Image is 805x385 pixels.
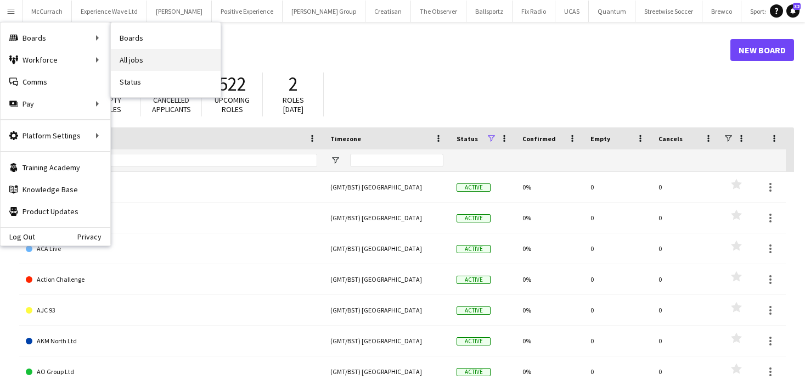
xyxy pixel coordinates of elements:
[26,295,317,326] a: AJC 93
[330,135,361,143] span: Timezone
[77,232,110,241] a: Privacy
[1,49,110,71] div: Workforce
[516,203,584,233] div: 0%
[26,326,317,356] a: AKM North Ltd
[111,27,221,49] a: Boards
[1,157,110,178] a: Training Academy
[46,154,317,167] input: Board name Filter Input
[324,233,450,264] div: (GMT/BST) [GEOGRAPHIC_DATA]
[513,1,555,22] button: Fix Radio
[589,1,635,22] button: Quantum
[215,95,250,114] span: Upcoming roles
[652,295,720,325] div: 0
[26,233,317,264] a: ACA Live
[516,295,584,325] div: 0%
[730,39,794,61] a: New Board
[26,203,317,233] a: Above & Beyond
[516,233,584,264] div: 0%
[324,172,450,202] div: (GMT/BST) [GEOGRAPHIC_DATA]
[457,245,491,253] span: Active
[457,368,491,376] span: Active
[1,93,110,115] div: Pay
[457,135,478,143] span: Status
[330,155,340,165] button: Open Filter Menu
[19,42,730,58] h1: Boards
[365,1,411,22] button: Creatisan
[457,306,491,315] span: Active
[652,326,720,356] div: 0
[111,71,221,93] a: Status
[1,125,110,147] div: Platform Settings
[466,1,513,22] button: Ballsportz
[793,3,801,10] span: 32
[1,27,110,49] div: Boards
[1,232,35,241] a: Log Out
[289,72,298,96] span: 2
[457,183,491,192] span: Active
[584,326,652,356] div: 0
[584,203,652,233] div: 0
[111,49,221,71] a: All jobs
[516,264,584,294] div: 0%
[652,233,720,264] div: 0
[457,214,491,222] span: Active
[652,172,720,202] div: 0
[516,172,584,202] div: 0%
[1,200,110,222] a: Product Updates
[324,295,450,325] div: (GMT/BST) [GEOGRAPHIC_DATA]
[457,276,491,284] span: Active
[218,72,246,96] span: 522
[1,71,110,93] a: Comms
[1,178,110,200] a: Knowledge Base
[786,4,800,18] a: 32
[350,154,443,167] input: Timezone Filter Input
[635,1,702,22] button: Streetwise Soccer
[652,264,720,294] div: 0
[522,135,556,143] span: Confirmed
[658,135,683,143] span: Cancels
[584,295,652,325] div: 0
[283,1,365,22] button: [PERSON_NAME] Group
[457,337,491,345] span: Active
[324,264,450,294] div: (GMT/BST) [GEOGRAPHIC_DATA]
[702,1,741,22] button: Brewco
[590,135,610,143] span: Empty
[516,326,584,356] div: 0%
[555,1,589,22] button: UCAS
[147,1,212,22] button: [PERSON_NAME]
[26,172,317,203] a: 121 Group
[584,264,652,294] div: 0
[72,1,147,22] button: Experience Wave Ltd
[283,95,304,114] span: Roles [DATE]
[324,203,450,233] div: (GMT/BST) [GEOGRAPHIC_DATA]
[22,1,72,22] button: McCurrach
[652,203,720,233] div: 0
[324,326,450,356] div: (GMT/BST) [GEOGRAPHIC_DATA]
[212,1,283,22] button: Positive Experience
[584,233,652,264] div: 0
[411,1,466,22] button: The Observer
[26,264,317,295] a: Action Challenge
[584,172,652,202] div: 0
[152,95,191,114] span: Cancelled applicants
